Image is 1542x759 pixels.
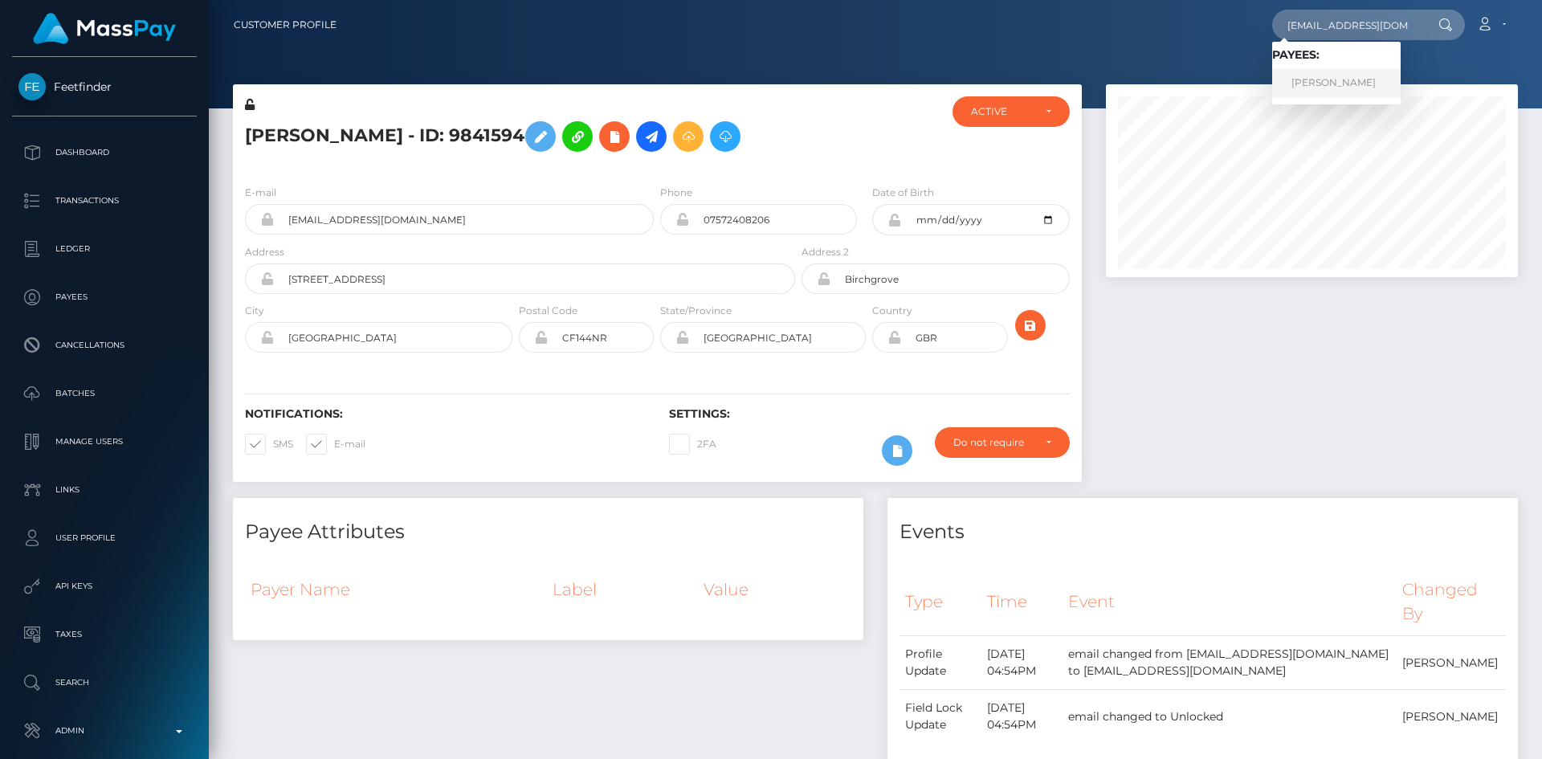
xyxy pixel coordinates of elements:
a: Taxes [12,614,197,655]
h6: Settings: [669,407,1069,421]
p: Transactions [18,189,190,213]
input: Search... [1272,10,1423,40]
h6: Notifications: [245,407,645,421]
td: email changed to Unlocked [1063,690,1397,744]
a: API Keys [12,566,197,606]
div: ACTIVE [971,105,1033,118]
p: API Keys [18,574,190,598]
a: [PERSON_NAME] [1272,68,1401,98]
label: State/Province [660,304,732,318]
span: Feetfinder [12,80,197,94]
label: Date of Birth [872,186,934,200]
h6: Payees: [1272,48,1401,62]
p: Admin [18,719,190,743]
h4: Payee Attributes [245,518,851,546]
a: Dashboard [12,133,197,173]
label: E-mail [306,434,365,455]
label: Address 2 [802,245,849,259]
p: Links [18,478,190,502]
div: Do not require [953,436,1033,449]
label: Phone [660,186,692,200]
th: Time [981,568,1062,636]
p: Batches [18,382,190,406]
label: E-mail [245,186,276,200]
label: Address [245,245,284,259]
button: ACTIVE [953,96,1070,127]
h5: [PERSON_NAME] - ID: 9841594 [245,113,786,160]
p: Search [18,671,190,695]
label: Postal Code [519,304,577,318]
label: Country [872,304,912,318]
td: [DATE] 04:54PM [981,636,1062,690]
a: Admin [12,711,197,751]
p: User Profile [18,526,190,550]
td: [PERSON_NAME] [1397,636,1506,690]
td: Field Lock Update [899,690,981,744]
td: [DATE] 04:54PM [981,690,1062,744]
td: [PERSON_NAME] [1397,690,1506,744]
p: Cancellations [18,333,190,357]
label: City [245,304,264,318]
a: Payees [12,277,197,317]
a: Batches [12,373,197,414]
th: Type [899,568,981,636]
th: Label [547,568,698,611]
button: Do not require [935,427,1070,458]
p: Ledger [18,237,190,261]
a: Manage Users [12,422,197,462]
img: MassPay Logo [33,13,176,44]
td: email changed from [EMAIL_ADDRESS][DOMAIN_NAME] to [EMAIL_ADDRESS][DOMAIN_NAME] [1063,636,1397,690]
a: Ledger [12,229,197,269]
img: Feetfinder [18,73,46,100]
a: Initiate Payout [636,121,667,152]
th: Changed By [1397,568,1506,636]
p: Payees [18,285,190,309]
a: User Profile [12,518,197,558]
td: Profile Update [899,636,981,690]
a: Transactions [12,181,197,221]
th: Payer Name [245,568,547,611]
label: SMS [245,434,293,455]
th: Value [698,568,851,611]
th: Event [1063,568,1397,636]
p: Taxes [18,622,190,647]
a: Search [12,663,197,703]
a: Customer Profile [234,8,337,42]
a: Cancellations [12,325,197,365]
a: Links [12,470,197,510]
h4: Events [899,518,1506,546]
p: Manage Users [18,430,190,454]
p: Dashboard [18,141,190,165]
label: 2FA [669,434,716,455]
